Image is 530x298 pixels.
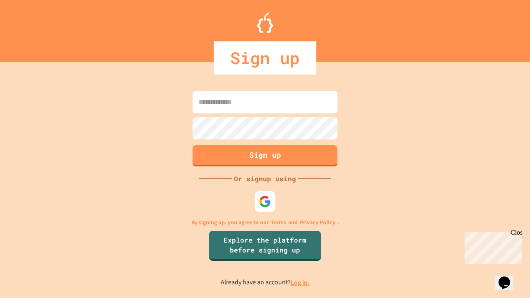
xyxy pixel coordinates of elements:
[271,218,286,227] a: Terms
[461,229,522,264] iframe: chat widget
[259,195,271,208] img: google-icon.svg
[193,145,337,166] button: Sign up
[291,278,310,287] a: Log in.
[3,3,57,53] div: Chat with us now!Close
[257,12,273,33] img: Logo.svg
[191,218,339,227] p: By signing up, you agree to our and .
[495,265,522,290] iframe: chat widget
[214,41,316,74] div: Sign up
[209,231,321,261] a: Explore the platform before signing up
[300,218,335,227] a: Privacy Policy
[232,174,298,184] div: Or signup using
[221,277,310,288] p: Already have an account?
